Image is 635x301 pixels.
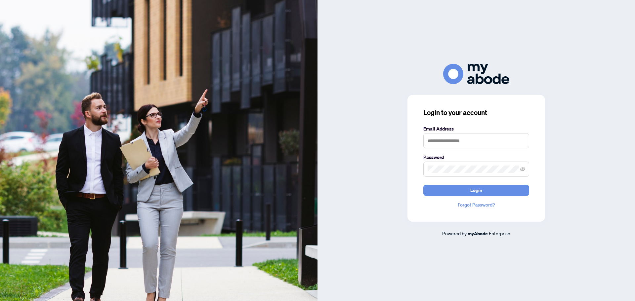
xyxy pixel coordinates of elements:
[423,108,529,117] h3: Login to your account
[423,201,529,208] a: Forgot Password?
[468,230,488,237] a: myAbode
[443,64,509,84] img: ma-logo
[423,125,529,132] label: Email Address
[423,154,529,161] label: Password
[442,230,467,236] span: Powered by
[470,185,482,196] span: Login
[423,185,529,196] button: Login
[489,230,510,236] span: Enterprise
[520,167,525,171] span: eye-invisible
